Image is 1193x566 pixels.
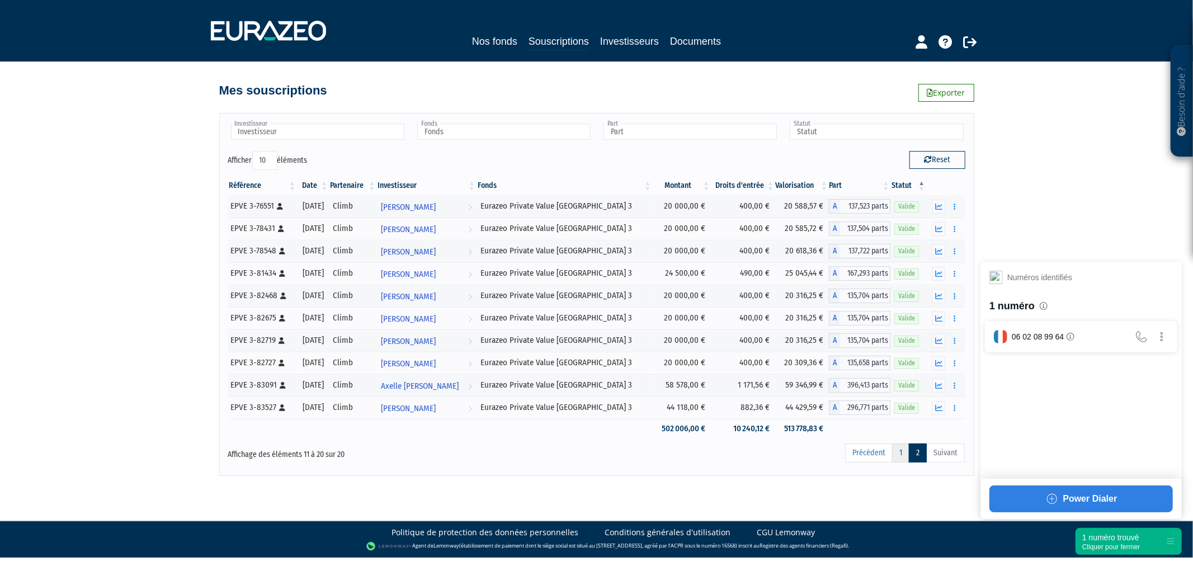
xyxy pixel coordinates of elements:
i: [Français] Personne physique [279,360,285,366]
span: Valide [894,336,919,346]
div: Eurazeo Private Value [GEOGRAPHIC_DATA] 3 [480,379,648,391]
td: 25 045,44 € [775,262,829,285]
i: Voir l'investisseur [468,264,472,285]
td: Climb [329,240,376,262]
th: Partenaire: activer pour trier la colonne par ordre croissant [329,176,376,195]
h4: Mes souscriptions [219,84,327,97]
i: [Français] Personne physique [279,225,285,232]
span: A [829,400,840,415]
div: [DATE] [301,357,325,369]
i: [Français] Personne physique [280,382,286,389]
span: A [829,356,840,370]
a: [PERSON_NAME] [376,218,477,240]
span: A [829,333,840,348]
a: Axelle [PERSON_NAME] [376,374,477,397]
td: 400,00 € [711,329,775,352]
div: Eurazeo Private Value [GEOGRAPHIC_DATA] 3 [480,402,648,413]
a: [PERSON_NAME] [376,262,477,285]
div: [DATE] [301,267,325,279]
div: [DATE] [301,334,325,346]
a: [PERSON_NAME] [376,195,477,218]
span: [PERSON_NAME] [381,309,436,329]
i: Voir l'investisseur [468,376,472,397]
div: A - Eurazeo Private Value Europe 3 [829,266,890,281]
a: Souscriptions [529,34,589,51]
i: [Français] Personne physique [280,248,286,254]
a: [PERSON_NAME] [376,285,477,307]
a: 1 [892,444,909,463]
a: Registre des agents financiers (Regafi) [760,542,848,549]
div: [DATE] [301,290,325,301]
div: [DATE] [301,379,325,391]
td: Climb [329,374,376,397]
div: Eurazeo Private Value [GEOGRAPHIC_DATA] 3 [480,223,648,234]
i: [Français] Personne physique [279,337,285,344]
th: Droits d'entrée: activer pour trier la colonne par ordre croissant [711,176,775,195]
i: Voir l'investisseur [468,219,472,240]
i: [Français] Personne physique [280,270,286,277]
span: A [829,244,840,258]
a: CGU Lemonway [757,527,815,538]
select: Afficheréléments [252,151,277,170]
span: A [829,289,840,303]
img: logo-lemonway.png [366,541,409,552]
td: 513 778,83 € [775,419,829,438]
i: [Français] Personne physique [277,203,284,210]
span: 137,504 parts [840,221,890,236]
a: Précédent [845,444,893,463]
div: Eurazeo Private Value [GEOGRAPHIC_DATA] 3 [480,290,648,301]
span: Valide [894,403,919,413]
i: [Français] Personne physique [280,404,286,411]
td: Climb [329,285,376,307]
td: 20 000,00 € [653,307,711,329]
span: [PERSON_NAME] [381,331,436,352]
img: 1732889491-logotype_eurazeo_blanc_rvb.png [211,21,326,41]
td: 20 000,00 € [653,240,711,262]
button: Reset [909,151,965,169]
td: 20 000,00 € [653,218,711,240]
a: Conditions générales d'utilisation [605,527,731,538]
span: 167,293 parts [840,266,890,281]
td: Climb [329,218,376,240]
i: Voir l'investisseur [468,353,472,374]
td: 882,36 € [711,397,775,419]
div: EPVE 3-82468 [231,290,294,301]
a: 2 [909,444,927,463]
i: Voir l'investisseur [468,286,472,307]
td: Climb [329,329,376,352]
div: [DATE] [301,402,325,413]
td: 20 309,36 € [775,352,829,374]
td: 59 346,99 € [775,374,829,397]
a: Nos fonds [472,34,517,49]
i: Voir l'investisseur [468,197,472,218]
span: [PERSON_NAME] [381,197,436,218]
th: Fonds: activer pour trier la colonne par ordre croissant [477,176,652,195]
td: Climb [329,195,376,218]
span: [PERSON_NAME] [381,286,436,307]
a: [PERSON_NAME] [376,397,477,419]
label: Afficher éléments [228,151,308,170]
td: 400,00 € [711,285,775,307]
a: Documents [670,34,721,49]
span: Valide [894,313,919,324]
div: Eurazeo Private Value [GEOGRAPHIC_DATA] 3 [480,357,648,369]
td: 20 000,00 € [653,285,711,307]
td: 502 006,00 € [653,419,711,438]
span: 296,771 parts [840,400,890,415]
td: 10 240,12 € [711,419,775,438]
td: Climb [329,397,376,419]
th: Valorisation: activer pour trier la colonne par ordre croissant [775,176,829,195]
div: EPVE 3-82727 [231,357,294,369]
a: Politique de protection des données personnelles [392,527,579,538]
a: Lemonway [433,542,459,549]
td: 24 500,00 € [653,262,711,285]
div: EPVE 3-78431 [231,223,294,234]
span: Valide [894,358,919,369]
th: Investisseur: activer pour trier la colonne par ordre croissant [376,176,477,195]
td: 400,00 € [711,195,775,218]
div: Affichage des éléments 11 à 20 sur 20 [228,442,526,460]
td: 20 316,25 € [775,307,829,329]
span: A [829,378,840,393]
div: A - Eurazeo Private Value Europe 3 [829,244,890,258]
span: Valide [894,224,919,234]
